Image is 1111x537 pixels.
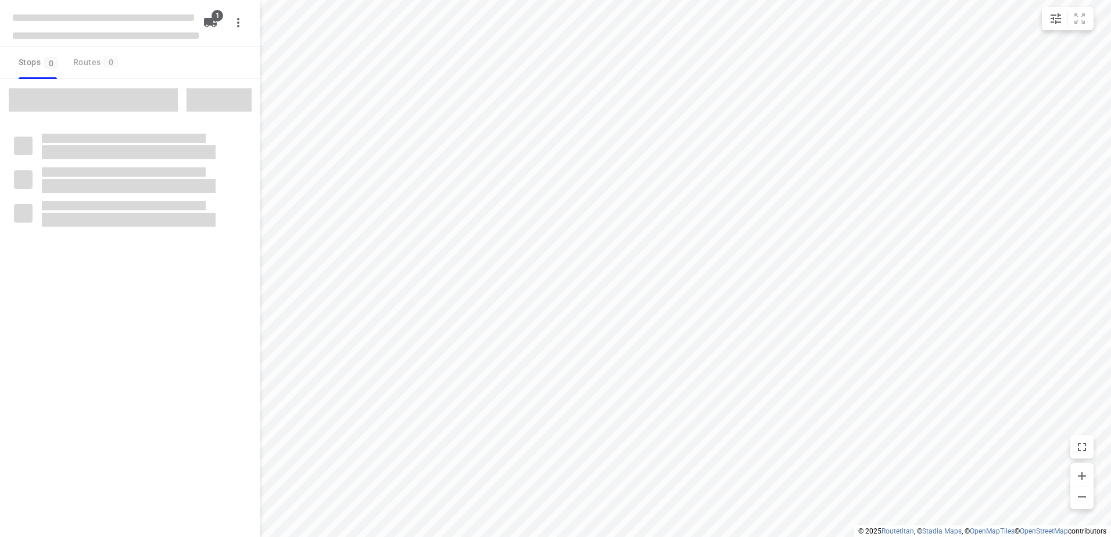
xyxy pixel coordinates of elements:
[922,527,962,535] a: Stadia Maps
[881,527,914,535] a: Routetitan
[1020,527,1068,535] a: OpenStreetMap
[970,527,1015,535] a: OpenMapTiles
[1044,7,1067,30] button: Map settings
[1042,7,1094,30] div: small contained button group
[858,527,1106,535] li: © 2025 , © , © © contributors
